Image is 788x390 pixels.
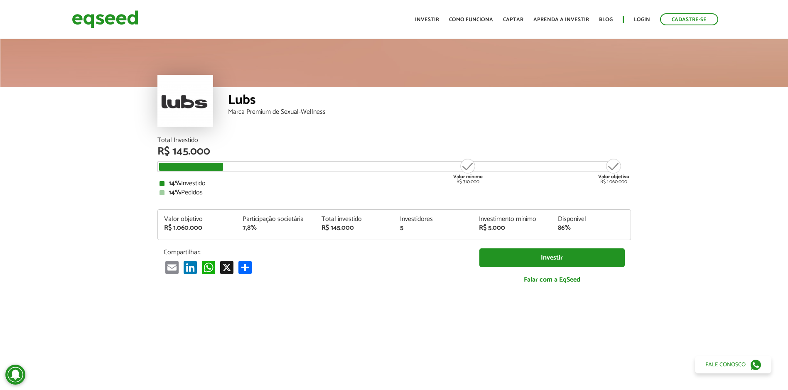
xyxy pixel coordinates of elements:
[453,173,483,181] strong: Valor mínimo
[695,356,771,373] a: Fale conosco
[599,17,613,22] a: Blog
[634,17,650,22] a: Login
[479,216,545,223] div: Investimento mínimo
[157,146,631,157] div: R$ 145.000
[415,17,439,22] a: Investir
[479,248,625,267] a: Investir
[452,158,484,184] div: R$ 710.000
[160,180,629,187] div: Investido
[164,248,467,256] p: Compartilhar:
[157,137,631,144] div: Total Investido
[558,225,624,231] div: 86%
[558,216,624,223] div: Disponível
[228,109,631,115] div: Marca Premium de Sexual-Wellness
[243,225,309,231] div: 7,8%
[218,260,235,274] a: X
[598,173,629,181] strong: Valor objetivo
[200,260,217,274] a: WhatsApp
[322,216,388,223] div: Total investido
[660,13,718,25] a: Cadastre-se
[169,178,181,189] strong: 14%
[72,8,138,30] img: EqSeed
[533,17,589,22] a: Aprenda a investir
[164,260,180,274] a: Email
[182,260,199,274] a: LinkedIn
[322,225,388,231] div: R$ 145.000
[400,225,466,231] div: 5
[479,225,545,231] div: R$ 5.000
[160,189,629,196] div: Pedidos
[598,158,629,184] div: R$ 1.060.000
[449,17,493,22] a: Como funciona
[228,93,631,109] div: Lubs
[169,187,181,198] strong: 14%
[400,216,466,223] div: Investidores
[479,271,625,288] a: Falar com a EqSeed
[164,216,231,223] div: Valor objetivo
[164,225,231,231] div: R$ 1.060.000
[503,17,523,22] a: Captar
[237,260,253,274] a: Compartilhar
[243,216,309,223] div: Participação societária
